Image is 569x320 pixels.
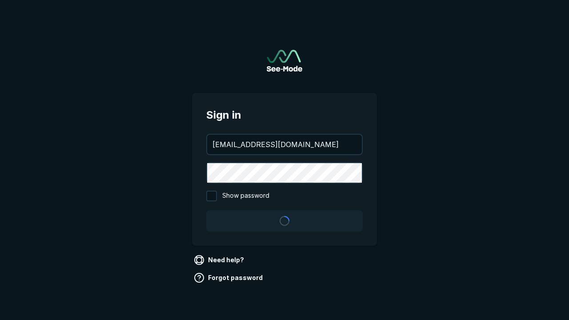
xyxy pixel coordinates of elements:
a: Forgot password [192,271,266,285]
a: Go to sign in [267,50,302,72]
a: Need help? [192,253,248,267]
input: your@email.com [207,135,362,154]
span: Show password [222,191,269,201]
span: Sign in [206,107,363,123]
img: See-Mode Logo [267,50,302,72]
